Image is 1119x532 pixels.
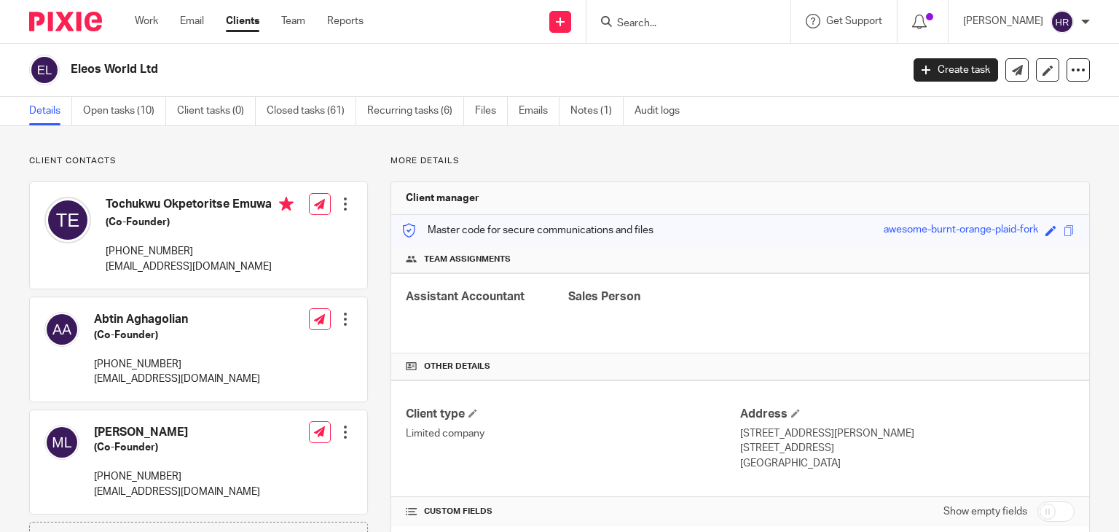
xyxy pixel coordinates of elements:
[963,14,1043,28] p: [PERSON_NAME]
[267,97,356,125] a: Closed tasks (61)
[475,97,508,125] a: Files
[29,97,72,125] a: Details
[1036,58,1059,82] a: Edit client
[135,14,158,28] a: Work
[177,97,256,125] a: Client tasks (0)
[106,244,294,259] p: [PHONE_NUMBER]
[83,97,166,125] a: Open tasks (10)
[44,312,79,347] img: svg%3E
[826,16,882,26] span: Get Support
[106,215,294,230] h5: (Co-Founder)
[406,291,525,302] span: Assistant Accountant
[29,155,368,167] p: Client contacts
[106,259,294,274] p: [EMAIL_ADDRESS][DOMAIN_NAME]
[327,14,364,28] a: Reports
[943,504,1027,519] label: Show empty fields
[71,62,728,77] h2: Eleos World Ltd
[406,191,479,206] h3: Client manager
[468,409,477,418] span: Change Client type
[94,440,260,455] h5: (Co-Founder)
[740,441,1075,455] p: [STREET_ADDRESS]
[616,17,747,31] input: Search
[402,223,653,238] p: Master code for secure communications and files
[279,197,294,211] i: Primary
[406,506,740,517] h4: CUSTOM FIELDS
[180,14,204,28] a: Email
[94,372,260,386] p: [EMAIL_ADDRESS][DOMAIN_NAME]
[406,407,740,422] h4: Client type
[635,97,691,125] a: Audit logs
[1005,58,1029,82] a: Send new email
[570,97,624,125] a: Notes (1)
[94,469,260,484] p: [PHONE_NUMBER]
[94,485,260,499] p: [EMAIL_ADDRESS][DOMAIN_NAME]
[791,409,800,418] span: Edit Address
[226,14,259,28] a: Clients
[1045,225,1056,236] span: Edit code
[29,12,102,31] img: Pixie
[406,426,740,441] p: Limited company
[740,456,1075,471] p: [GEOGRAPHIC_DATA]
[740,426,1075,441] p: [STREET_ADDRESS][PERSON_NAME]
[94,425,260,440] h4: [PERSON_NAME]
[44,197,91,243] img: svg%3E
[94,357,260,372] p: [PHONE_NUMBER]
[1064,225,1075,236] span: Copy to clipboard
[29,55,60,85] img: svg%3E
[106,197,294,215] h4: Tochukwu Okpetoritse Emuwa
[424,254,511,265] span: Team assignments
[1051,10,1074,34] img: svg%3E
[568,291,640,302] span: Sales Person
[94,312,260,327] h4: Abtin Aghagolian
[519,97,559,125] a: Emails
[914,58,998,82] a: Create task
[281,14,305,28] a: Team
[390,155,1090,167] p: More details
[94,328,260,343] h5: (Co-Founder)
[424,361,490,372] span: Other details
[44,425,79,460] img: svg%3E
[367,97,464,125] a: Recurring tasks (6)
[884,222,1038,239] div: awesome-burnt-orange-plaid-fork
[740,407,1075,422] h4: Address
